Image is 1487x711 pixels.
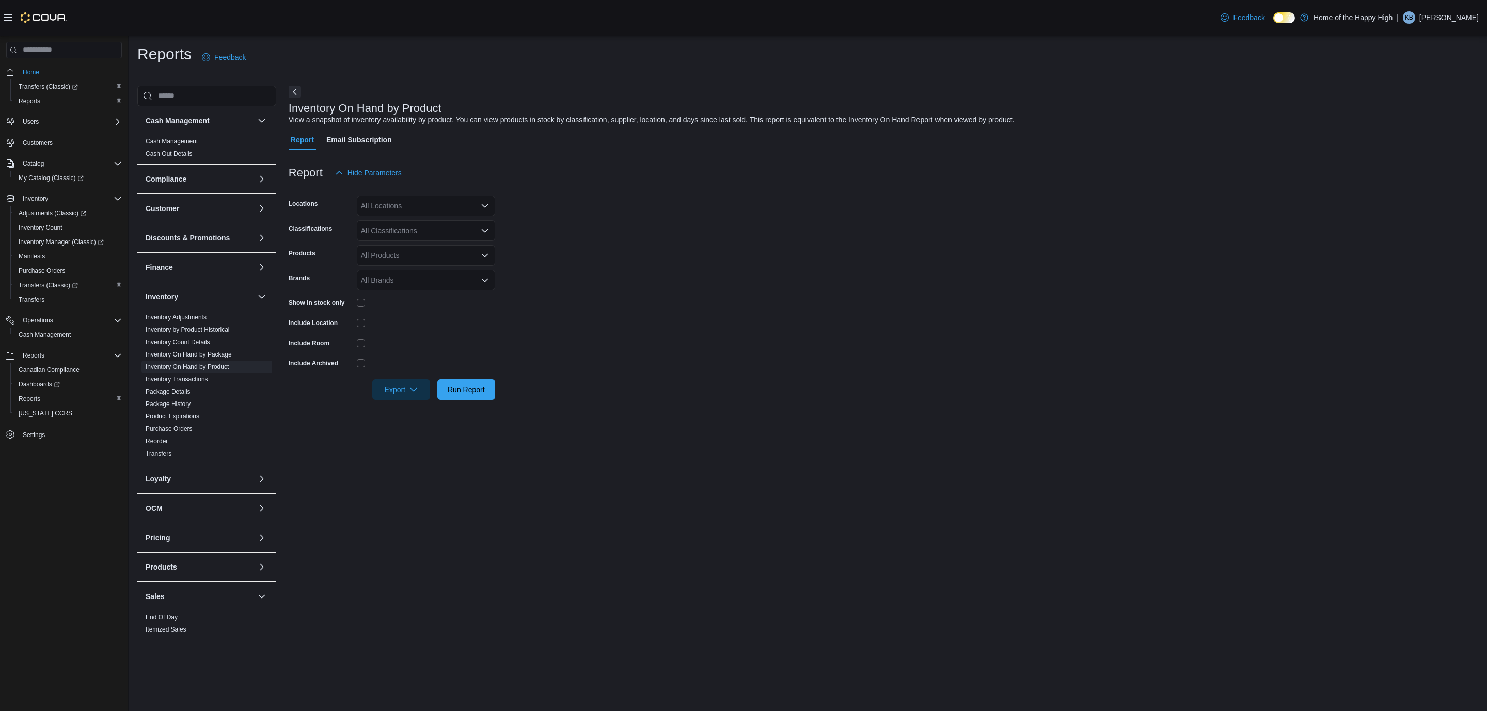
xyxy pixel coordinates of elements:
a: Settings [19,429,49,441]
span: Operations [19,314,122,327]
span: Settings [19,428,122,441]
button: Products [146,562,254,572]
span: Transfers (Classic) [14,279,122,292]
a: Package Details [146,388,191,395]
span: Adjustments (Classic) [19,209,86,217]
span: Customers [23,139,53,147]
a: Dashboards [14,378,64,391]
button: Users [2,115,126,129]
a: Inventory Count [14,221,67,234]
button: Export [372,379,430,400]
button: Inventory [19,192,52,205]
a: Inventory Adjustments [146,314,207,321]
a: My Catalog (Classic) [14,172,88,184]
p: [PERSON_NAME] [1419,11,1479,24]
span: Transfers [19,296,44,304]
a: Purchase Orders [146,425,193,432]
button: Inventory [256,290,268,303]
span: Inventory Transactions [146,375,208,383]
span: Reports [14,393,122,405]
span: Transfers (Classic) [14,80,122,93]
span: Inventory Manager (Classic) [19,238,104,246]
a: Inventory by Product Historical [146,326,230,333]
button: Canadian Compliance [10,363,126,377]
span: [US_STATE] CCRS [19,409,72,417]
span: Inventory On Hand by Product [146,363,229,371]
a: Home [19,66,43,78]
span: Dashboards [19,380,60,389]
img: Cova [21,12,67,23]
span: Transfers [14,294,122,306]
h3: Inventory On Hand by Product [289,102,441,115]
span: Product Expirations [146,412,199,421]
a: Inventory Manager (Classic) [14,236,108,248]
a: Itemized Sales [146,626,186,633]
label: Classifications [289,224,333,233]
p: | [1397,11,1399,24]
h3: Loyalty [146,474,171,484]
a: Reports [14,95,44,107]
span: Purchase Orders [19,267,66,275]
label: Brands [289,274,310,282]
span: Dark Mode [1273,23,1274,24]
a: Product Expirations [146,413,199,420]
span: Catalog [19,157,122,170]
span: Transfers (Classic) [19,281,78,289]
span: Export [378,379,424,400]
span: Sales by Classification [146,638,208,646]
span: Users [19,116,122,128]
a: Cash Out Details [146,150,193,157]
button: Catalog [19,157,48,170]
button: Operations [2,313,126,328]
button: Cash Management [256,115,268,127]
button: OCM [146,503,254,513]
button: Open list of options [481,251,489,260]
a: Transfers (Classic) [10,79,126,94]
button: Open list of options [481,202,489,210]
a: Sales by Classification [146,638,208,645]
h3: OCM [146,503,163,513]
button: Transfers [10,293,126,307]
span: Operations [23,316,53,325]
h3: Finance [146,262,173,272]
a: Reports [14,393,44,405]
button: Next [289,86,301,98]
a: Inventory Count Details [146,338,210,346]
span: Transfers [146,449,171,458]
button: Cash Management [10,328,126,342]
a: Transfers (Classic) [14,80,82,93]
a: Adjustments (Classic) [14,207,90,219]
button: Loyalty [256,473,268,485]
a: Transfers (Classic) [10,278,126,293]
span: Package Details [146,387,191,396]
h3: Products [146,562,177,572]
div: Kyler Brian [1403,11,1415,24]
span: Package History [146,400,191,408]
button: Sales [146,591,254,602]
button: Products [256,561,268,573]
span: Feedback [1233,12,1264,23]
span: Reports [23,351,44,360]
label: Products [289,249,315,257]
button: Pricing [146,532,254,543]
button: Discounts & Promotions [146,233,254,243]
span: Inventory [19,192,122,205]
span: End Of Day [146,613,178,621]
span: Cash Out Details [146,150,193,158]
span: Purchase Orders [14,265,122,277]
span: Home [19,66,122,78]
a: Transfers (Classic) [14,279,82,292]
a: [US_STATE] CCRS [14,407,76,419]
a: Feedback [1216,7,1269,28]
span: Customers [19,136,122,149]
span: My Catalog (Classic) [14,172,122,184]
span: Reports [14,95,122,107]
a: Inventory On Hand by Package [146,351,232,358]
button: Customer [256,202,268,215]
h3: Discounts & Promotions [146,233,230,243]
button: Home [2,64,126,79]
span: Transfers (Classic) [19,83,78,91]
span: Feedback [214,52,246,62]
a: Manifests [14,250,49,263]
